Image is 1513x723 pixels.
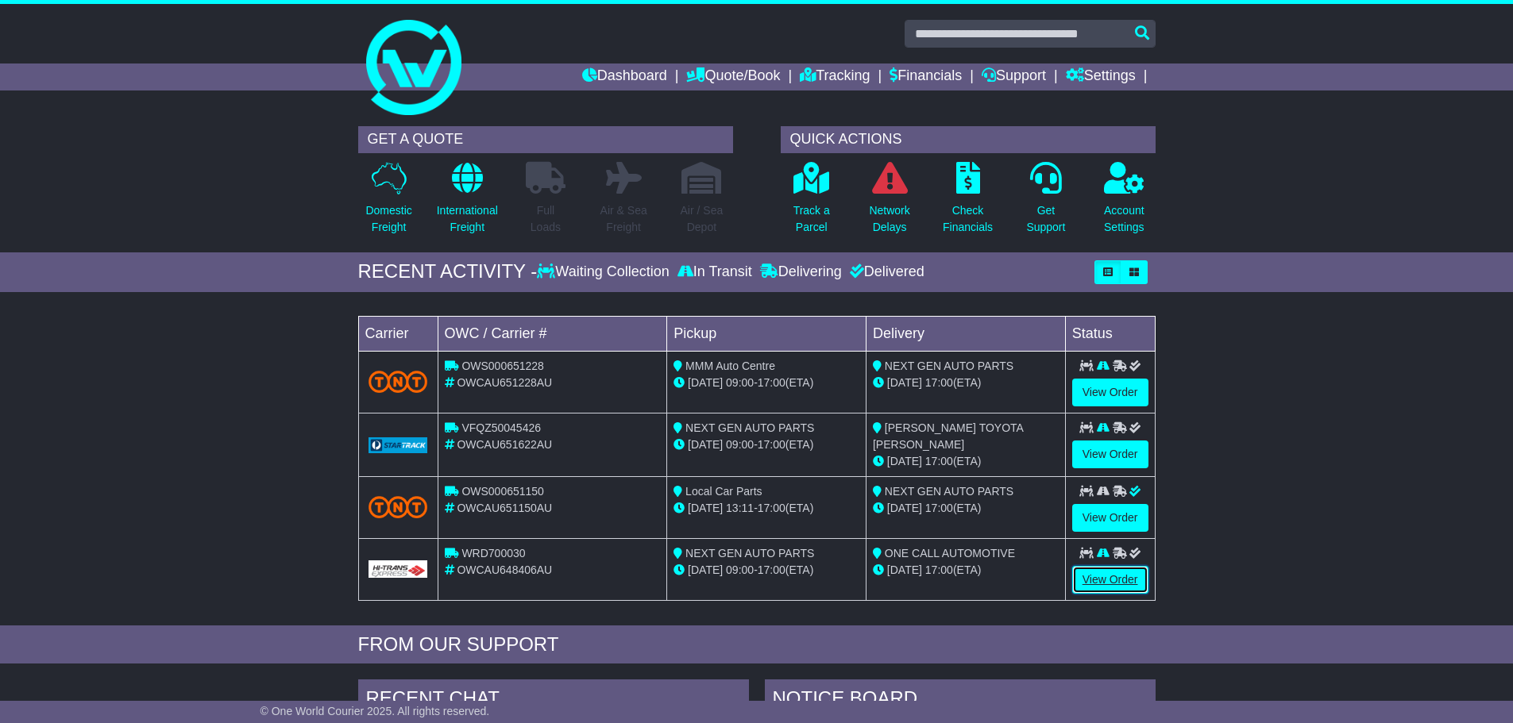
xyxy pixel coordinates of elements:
[358,316,438,351] td: Carrier
[890,63,962,90] a: Financials
[667,316,867,351] td: Pickup
[925,563,953,576] span: 17:00
[758,563,785,576] span: 17:00
[943,202,993,236] p: Check Financials
[726,376,754,389] span: 09:00
[758,438,785,451] span: 17:00
[438,316,667,351] td: OWC / Carrier #
[1103,161,1145,244] a: AccountSettings
[793,202,830,236] p: Track a Parcel
[1026,202,1065,236] p: Get Support
[681,202,724,236] p: Air / Sea Depot
[925,455,953,467] span: 17:00
[685,547,814,560] span: NEXT GEN AUTO PARTS
[686,63,780,90] a: Quote/Book
[1072,379,1148,406] a: View Order
[793,161,831,244] a: Track aParcel
[873,375,1059,391] div: (ETA)
[461,547,525,560] span: WRD700030
[868,161,910,244] a: NetworkDelays
[726,438,754,451] span: 09:00
[674,562,859,579] div: - (ETA)
[885,485,1013,498] span: NEXT GEN AUTO PARTS
[982,63,1046,90] a: Support
[1072,504,1148,532] a: View Order
[887,455,922,467] span: [DATE]
[369,437,428,453] img: GetCarrierServiceLogo
[887,376,922,389] span: [DATE]
[457,438,552,451] span: OWCAU651622AU
[685,360,775,372] span: MMM Auto Centre
[685,485,762,498] span: Local Car Parts
[1072,440,1148,468] a: View Order
[365,202,411,236] p: Domestic Freight
[887,502,922,514] span: [DATE]
[369,560,428,578] img: GetCarrierServiceLogo
[688,376,723,389] span: [DATE]
[457,563,552,576] span: OWCAU648406AU
[1025,161,1066,244] a: GetSupport
[457,376,552,389] span: OWCAU651228AU
[873,421,1023,451] span: [PERSON_NAME] TOYOTA [PERSON_NAME]
[369,496,428,517] img: TNT_Domestic.png
[726,502,754,514] span: 13:11
[461,485,544,498] span: OWS000651150
[846,263,924,281] div: Delivered
[1066,63,1136,90] a: Settings
[756,263,846,281] div: Delivering
[925,376,953,389] span: 17:00
[942,161,994,244] a: CheckFinancials
[674,436,859,453] div: - (ETA)
[688,438,723,451] span: [DATE]
[869,202,909,236] p: Network Delays
[758,502,785,514] span: 17:00
[925,502,953,514] span: 17:00
[457,502,552,514] span: OWCAU651150AU
[436,161,499,244] a: InternationalFreight
[358,679,749,722] div: RECENT CHAT
[582,63,667,90] a: Dashboard
[674,263,756,281] div: In Transit
[688,563,723,576] span: [DATE]
[369,371,428,392] img: TNT_Domestic.png
[358,126,733,153] div: GET A QUOTE
[765,679,1156,722] div: NOTICE BOARD
[1065,316,1155,351] td: Status
[688,502,723,514] span: [DATE]
[365,161,412,244] a: DomesticFreight
[885,360,1013,372] span: NEXT GEN AUTO PARTS
[1072,566,1148,594] a: View Order
[358,260,538,283] div: RECENT ACTIVITY -
[600,202,647,236] p: Air & Sea Freight
[1104,202,1144,236] p: Account Settings
[685,421,814,434] span: NEXT GEN AUTO PARTS
[873,500,1059,517] div: (ETA)
[800,63,870,90] a: Tracking
[537,263,673,281] div: Waiting Collection
[758,376,785,389] span: 17:00
[461,421,541,434] span: VFQZ50045426
[674,500,859,517] div: - (ETA)
[261,705,490,717] span: © One World Courier 2025. All rights reserved.
[358,633,1156,656] div: FROM OUR SUPPORT
[866,316,1065,351] td: Delivery
[873,562,1059,579] div: (ETA)
[437,202,498,236] p: International Freight
[526,202,565,236] p: Full Loads
[674,375,859,391] div: - (ETA)
[726,563,754,576] span: 09:00
[781,126,1156,153] div: QUICK ACTIONS
[887,563,922,576] span: [DATE]
[873,453,1059,470] div: (ETA)
[461,360,544,372] span: OWS000651228
[885,547,1015,560] span: ONE CALL AUTOMOTIVE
